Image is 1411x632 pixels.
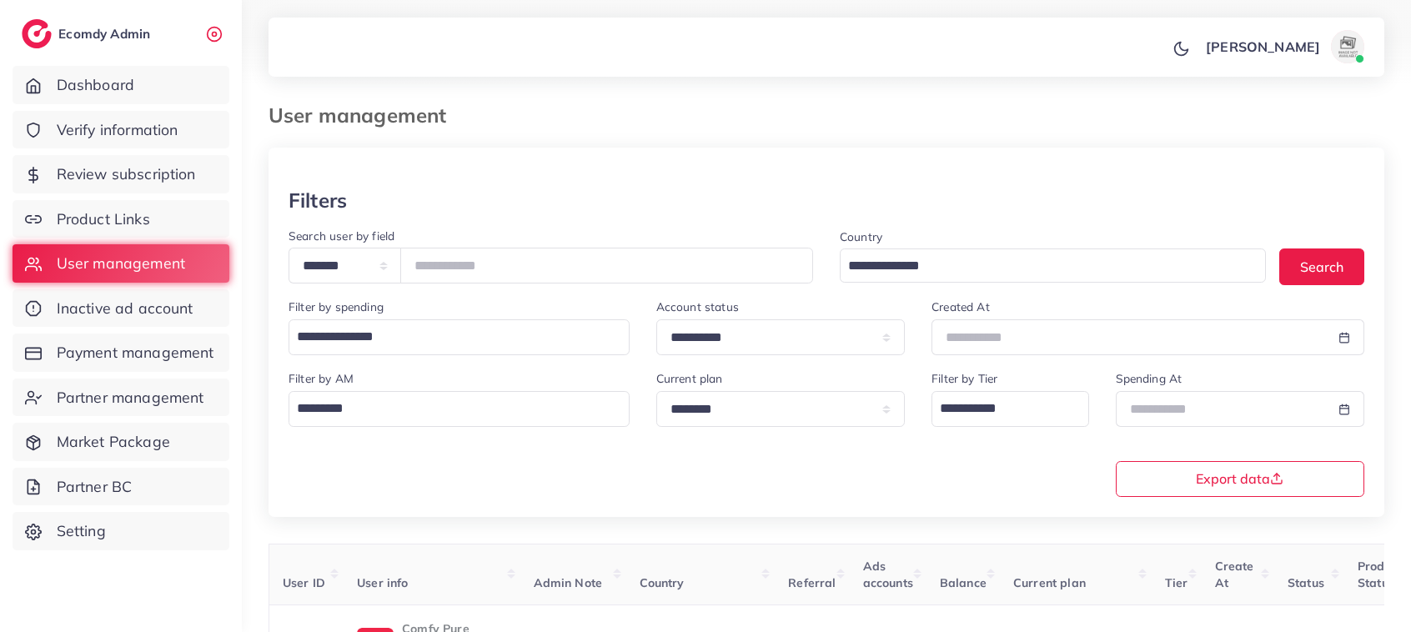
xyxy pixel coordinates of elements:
a: [PERSON_NAME]avatar [1197,30,1371,63]
img: logo [22,19,52,48]
span: Verify information [57,119,178,141]
a: Market Package [13,423,229,461]
div: Search for option [289,391,630,427]
span: Payment management [57,342,214,364]
a: Inactive ad account [13,289,229,328]
input: Search for option [842,253,1244,279]
span: Status [1288,575,1324,590]
span: Tier [1165,575,1188,590]
input: Search for option [291,394,608,423]
span: Partner BC [57,476,133,498]
label: Filter by Tier [931,370,997,387]
a: Verify information [13,111,229,149]
div: Search for option [289,319,630,355]
button: Export data [1116,461,1365,497]
a: logoEcomdy Admin [22,19,154,48]
div: Search for option [840,248,1266,283]
span: Product Links [57,208,150,230]
div: Search for option [931,391,1088,427]
a: Payment management [13,334,229,372]
span: Current plan [1013,575,1086,590]
input: Search for option [291,323,608,351]
span: Market Package [57,431,170,453]
span: Admin Note [534,575,603,590]
span: Export data [1196,472,1283,485]
span: Country [640,575,685,590]
label: Account status [656,298,739,315]
h3: Filters [289,188,347,213]
span: Balance [940,575,987,590]
span: User management [57,253,185,274]
p: [PERSON_NAME] [1206,37,1320,57]
span: User ID [283,575,325,590]
a: Review subscription [13,155,229,193]
span: Partner management [57,387,204,409]
label: Search user by field [289,228,394,244]
button: Search [1279,248,1364,284]
label: Current plan [656,370,723,387]
label: Spending At [1116,370,1183,387]
span: Create At [1215,559,1254,590]
span: Product Status [1358,559,1402,590]
img: avatar [1331,30,1364,63]
span: Review subscription [57,163,196,185]
a: User management [13,244,229,283]
span: Referral [788,575,836,590]
label: Country [840,228,882,245]
a: Partner BC [13,468,229,506]
a: Product Links [13,200,229,238]
label: Created At [931,298,990,315]
a: Setting [13,512,229,550]
label: Filter by AM [289,370,354,387]
a: Dashboard [13,66,229,104]
span: Ads accounts [863,559,913,590]
span: Setting [57,520,106,542]
h2: Ecomdy Admin [58,26,154,42]
span: Inactive ad account [57,298,193,319]
span: Dashboard [57,74,134,96]
h3: User management [269,103,459,128]
a: Partner management [13,379,229,417]
input: Search for option [934,394,1067,423]
label: Filter by spending [289,298,384,315]
span: User info [357,575,408,590]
